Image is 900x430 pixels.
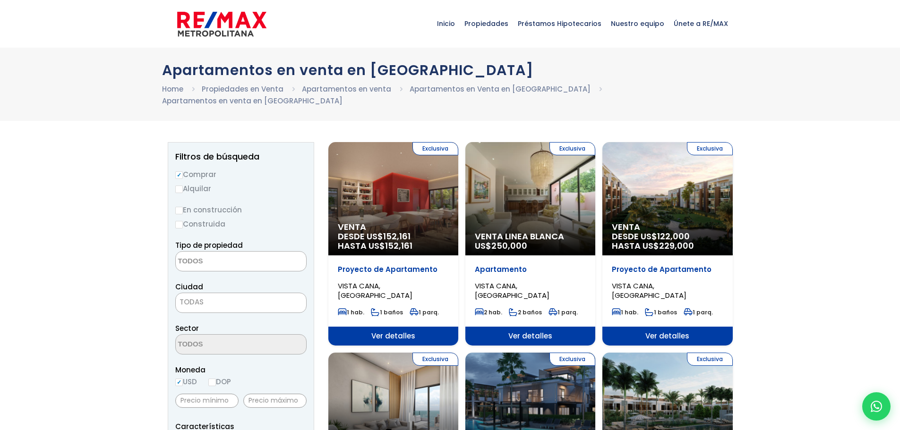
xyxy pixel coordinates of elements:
span: Moneda [175,364,307,376]
input: DOP [208,379,216,386]
input: Construida [175,221,183,228]
label: En construcción [175,204,307,216]
span: 1 hab. [612,308,638,316]
span: 1 parq. [549,308,578,316]
label: Comprar [175,169,307,180]
span: Exclusiva [549,142,595,155]
span: Inicio [432,9,460,38]
span: 2 baños [509,308,542,316]
span: Nuestro equipo [606,9,669,38]
span: TODAS [180,297,204,307]
span: Tipo de propiedad [175,240,243,250]
span: Ver detalles [602,327,732,346]
label: USD [175,376,197,388]
a: Exclusiva Venta DESDE US$122,000 HASTA US$229,000 Proyecto de Apartamento VISTA CANA, [GEOGRAPHIC... [602,142,732,346]
span: Exclusiva [549,353,595,366]
span: 122,000 [657,230,690,242]
a: Propiedades en Venta [202,84,283,94]
span: HASTA US$ [612,241,723,251]
span: DESDE US$ [612,232,723,251]
input: Precio mínimo [175,394,239,408]
span: Ver detalles [465,327,595,346]
span: Únete a RE/MAX [669,9,733,38]
span: Venta [612,222,723,232]
h2: Filtros de búsqueda [175,152,307,161]
span: Exclusiva [412,353,458,366]
span: 250,000 [491,240,527,252]
span: Exclusiva [687,142,733,155]
span: 1 baños [645,308,677,316]
span: Venta [338,222,449,232]
input: Comprar [175,171,183,179]
label: Alquilar [175,183,307,194]
span: Ver detalles [328,327,458,346]
input: Alquilar [175,185,183,193]
span: 152,161 [385,240,412,252]
span: 1 parq. [410,308,439,316]
span: Propiedades [460,9,513,38]
p: Proyecto de Apartamento [338,265,449,274]
span: Préstamos Hipotecarios [513,9,606,38]
input: En construcción [175,207,183,214]
span: Venta Linea Blanca [475,232,586,241]
a: Exclusiva Venta DESDE US$152,161 HASTA US$152,161 Proyecto de Apartamento VISTA CANA, [GEOGRAPHIC... [328,142,458,346]
span: US$ [475,240,527,252]
textarea: Search [176,335,267,355]
span: DESDE US$ [338,232,449,251]
span: Sector [175,323,199,333]
span: 152,161 [383,230,411,242]
img: remax-metropolitana-logo [177,10,266,38]
li: Apartamentos en venta en [GEOGRAPHIC_DATA] [162,95,343,107]
label: Construida [175,218,307,230]
textarea: Search [176,252,267,272]
p: Apartamento [475,265,586,274]
span: 1 hab. [338,308,364,316]
span: TODAS [176,295,306,309]
span: Exclusiva [687,353,733,366]
span: 1 baños [371,308,403,316]
span: 1 parq. [684,308,713,316]
span: Ciudad [175,282,203,292]
label: DOP [208,376,231,388]
a: Exclusiva Venta Linea Blanca US$250,000 Apartamento VISTA CANA, [GEOGRAPHIC_DATA] 2 hab. 2 baños ... [465,142,595,346]
span: Exclusiva [412,142,458,155]
h1: Apartamentos en venta en [GEOGRAPHIC_DATA] [162,62,738,78]
span: TODAS [175,293,307,313]
a: Apartamentos en Venta en [GEOGRAPHIC_DATA] [410,84,591,94]
span: VISTA CANA, [GEOGRAPHIC_DATA] [475,281,549,300]
span: VISTA CANA, [GEOGRAPHIC_DATA] [612,281,686,300]
span: HASTA US$ [338,241,449,251]
span: 229,000 [659,240,694,252]
p: Proyecto de Apartamento [612,265,723,274]
a: Home [162,84,183,94]
input: USD [175,379,183,386]
a: Apartamentos en venta [302,84,391,94]
input: Precio máximo [243,394,307,408]
span: 2 hab. [475,308,502,316]
span: VISTA CANA, [GEOGRAPHIC_DATA] [338,281,412,300]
